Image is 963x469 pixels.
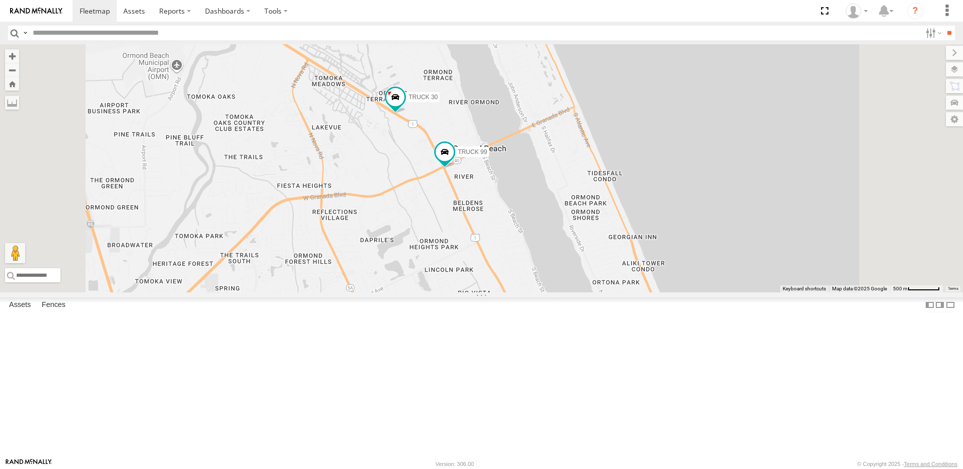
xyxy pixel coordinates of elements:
label: Dock Summary Table to the Left [925,297,935,312]
button: Drag Pegman onto the map to open Street View [5,243,25,263]
button: Zoom out [5,63,19,77]
label: Measure [5,96,19,110]
div: Version: 306.00 [436,461,474,467]
label: Hide Summary Table [945,297,955,312]
div: © Copyright 2025 - [857,461,957,467]
div: Thomas Crowe [842,4,871,19]
span: TRUCK 30 [408,94,438,101]
a: Terms and Conditions [904,461,957,467]
span: TRUCK 99 [458,148,487,155]
label: Search Query [21,26,29,40]
a: Visit our Website [6,459,52,469]
span: Map data ©2025 Google [832,286,887,291]
button: Map Scale: 500 m per 60 pixels [890,285,943,292]
button: Zoom Home [5,77,19,91]
label: Fences [37,298,71,312]
span: 500 m [893,286,908,291]
img: rand-logo.svg [10,8,62,15]
label: Dock Summary Table to the Right [935,297,945,312]
label: Map Settings [946,112,963,126]
a: Terms (opens in new tab) [948,287,958,291]
button: Keyboard shortcuts [783,285,826,292]
i: ? [907,3,923,19]
label: Search Filter Options [922,26,943,40]
button: Zoom in [5,49,19,63]
label: Assets [4,298,36,312]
